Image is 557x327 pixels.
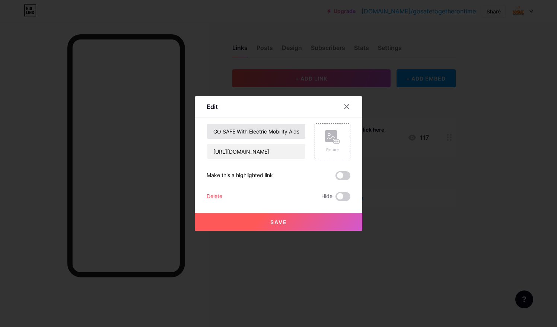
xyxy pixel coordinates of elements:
[207,102,218,111] div: Edit
[321,192,332,201] span: Hide
[325,147,340,153] div: Picture
[207,171,273,180] div: Make this a highlighted link
[270,219,287,225] span: Save
[195,213,362,231] button: Save
[207,192,222,201] div: Delete
[207,124,305,139] input: Title
[207,144,305,159] input: URL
